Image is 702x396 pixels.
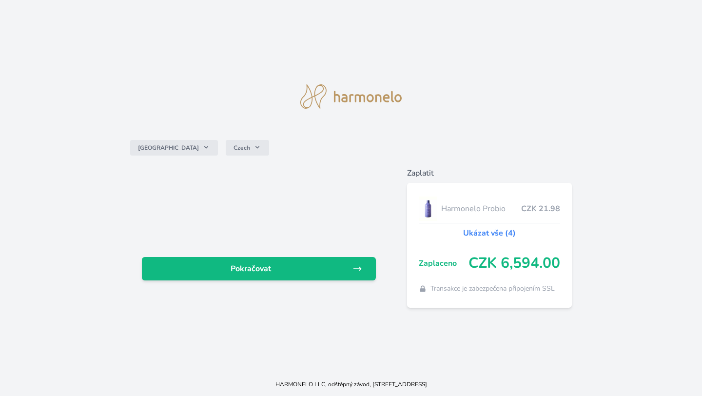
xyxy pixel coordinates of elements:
span: Czech [234,144,250,152]
a: Pokračovat [142,257,376,280]
span: Transakce je zabezpečena připojením SSL [430,284,555,294]
img: CLEAN_PROBIO_se_stinem_x-lo.jpg [419,197,437,221]
span: [GEOGRAPHIC_DATA] [138,144,199,152]
span: Zaplaceno [419,257,469,269]
span: CZK 6,594.00 [468,255,560,272]
button: [GEOGRAPHIC_DATA] [130,140,218,156]
span: Pokračovat [150,263,352,275]
button: Czech [226,140,269,156]
span: CZK 21.98 [521,203,560,215]
span: Harmonelo Probio [441,203,522,215]
a: Ukázat vše (4) [463,227,516,239]
img: logo.svg [300,84,402,109]
h6: Zaplatit [407,167,572,179]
